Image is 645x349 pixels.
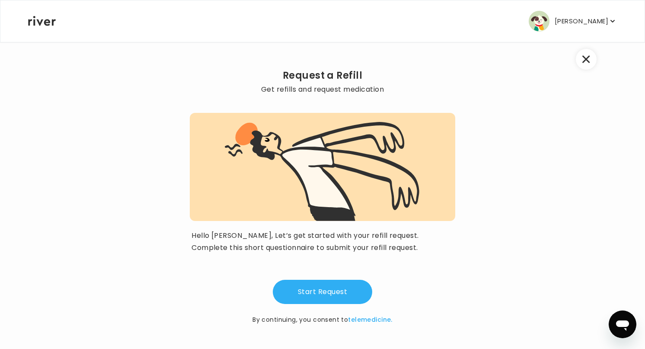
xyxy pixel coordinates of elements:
p: Hello [PERSON_NAME], Let’s get started with your refill request. Complete this short questionnair... [192,230,453,254]
iframe: Button to launch messaging window [609,311,636,338]
img: visit complete graphic [225,122,420,221]
p: [PERSON_NAME] [555,15,608,27]
h2: Request a Refill [190,70,455,82]
a: telemedicine. [348,315,392,324]
img: user avatar [529,11,549,32]
button: user avatar[PERSON_NAME] [529,11,617,32]
p: By continuing, you consent to [252,314,393,325]
button: Start Request [273,280,372,304]
p: Get refills and request medication [190,83,455,96]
